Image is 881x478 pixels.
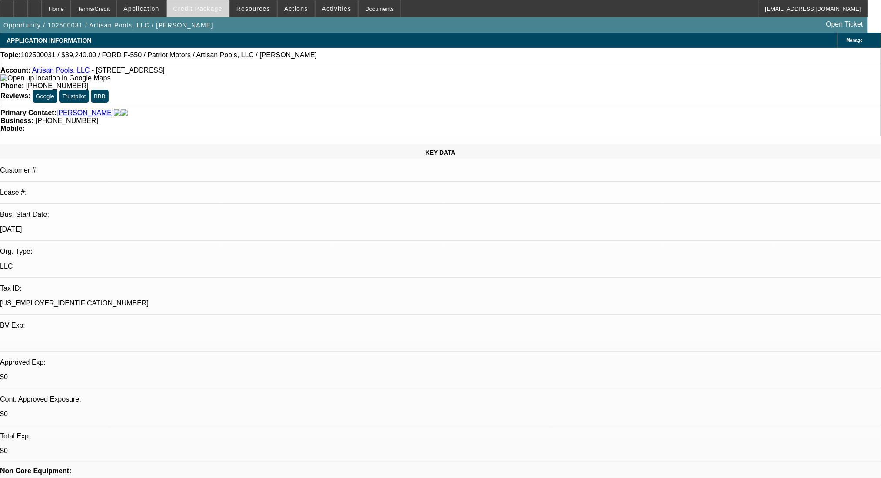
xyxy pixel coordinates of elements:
[0,117,33,124] strong: Business:
[0,109,57,117] strong: Primary Contact:
[278,0,315,17] button: Actions
[0,74,110,82] img: Open up location in Google Maps
[0,92,30,100] strong: Reviews:
[823,17,867,32] a: Open Ticket
[114,109,121,117] img: facebook-icon.png
[167,0,229,17] button: Credit Package
[847,38,863,43] span: Manage
[236,5,270,12] span: Resources
[92,66,165,74] span: - [STREET_ADDRESS]
[173,5,223,12] span: Credit Package
[0,74,110,82] a: View Google Maps
[57,109,114,117] a: [PERSON_NAME]
[0,51,21,59] strong: Topic:
[284,5,308,12] span: Actions
[3,22,213,29] span: Opportunity / 102500031 / Artisan Pools, LLC / [PERSON_NAME]
[322,5,352,12] span: Activities
[0,66,30,74] strong: Account:
[7,37,91,44] span: APPLICATION INFORMATION
[32,66,90,74] a: Artisan Pools, LLC
[117,0,166,17] button: Application
[21,51,317,59] span: 102500031 / $39,240.00 / FORD F-550 / Patriot Motors / Artisan Pools, LLC / [PERSON_NAME]
[33,90,57,103] button: Google
[316,0,358,17] button: Activities
[426,149,455,156] span: KEY DATA
[230,0,277,17] button: Resources
[36,117,98,124] span: [PHONE_NUMBER]
[0,125,25,132] strong: Mobile:
[0,82,24,90] strong: Phone:
[121,109,128,117] img: linkedin-icon.png
[91,90,109,103] button: BBB
[26,82,89,90] span: [PHONE_NUMBER]
[59,90,89,103] button: Trustpilot
[123,5,159,12] span: Application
